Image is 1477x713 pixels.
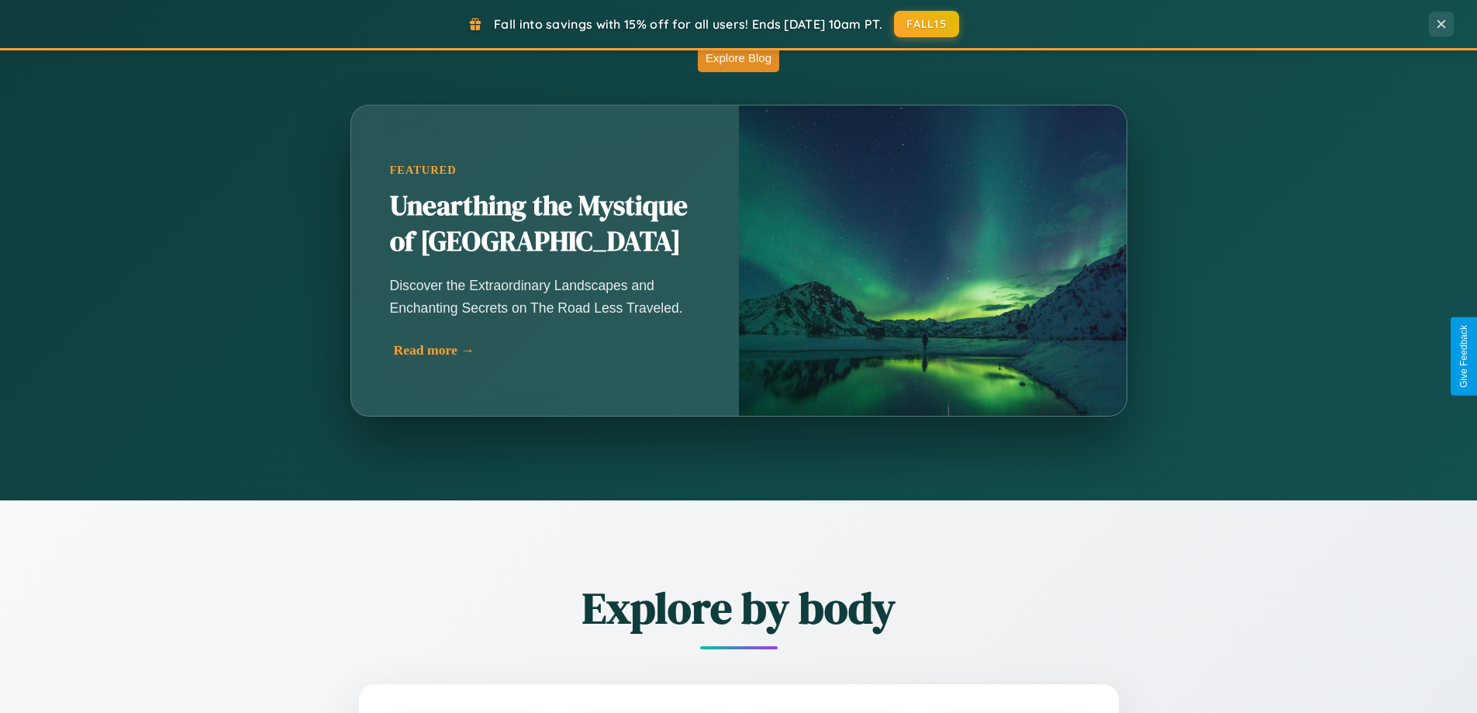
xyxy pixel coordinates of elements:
[390,275,700,318] p: Discover the Extraordinary Landscapes and Enchanting Secrets on The Road Less Traveled.
[274,578,1204,638] h2: Explore by body
[894,11,959,37] button: FALL15
[1458,325,1469,388] div: Give Feedback
[390,164,700,177] div: Featured
[494,16,882,32] span: Fall into savings with 15% off for all users! Ends [DATE] 10am PT.
[698,43,779,72] button: Explore Blog
[390,189,700,260] h2: Unearthing the Mystique of [GEOGRAPHIC_DATA]
[394,342,704,358] div: Read more →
